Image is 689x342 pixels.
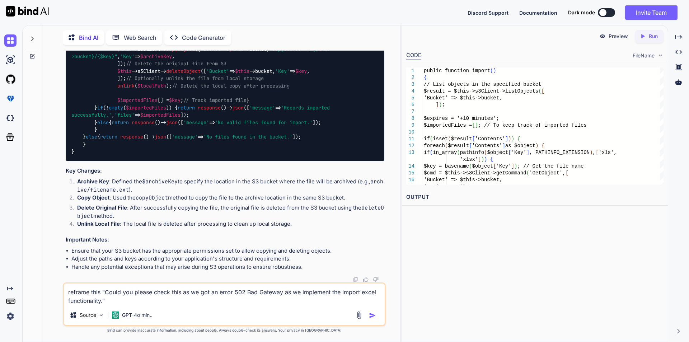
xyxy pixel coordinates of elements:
span: " / " [71,46,333,60]
span: 'Key' [511,150,526,155]
span: { [490,156,493,162]
span: return [112,119,129,126]
h3: Important Notes: [66,236,384,244]
span: $key = basename [424,163,469,169]
img: attachment [355,311,363,319]
span: { [517,136,520,142]
span: 'Contents' [475,136,505,142]
span: ( [430,136,432,142]
span: ] [505,136,508,142]
span: 'Key' => $key, [424,184,475,189]
span: return [178,104,195,111]
span: response [132,119,155,126]
div: 8 [406,115,414,122]
strong: Copy Object [77,194,110,201]
img: darkCloudIdeIcon [4,112,17,124]
h2: OUTPUT [402,189,668,206]
span: ) [514,163,517,169]
li: : Defined the to specify the location in the S3 bucket where the file will be archived (e.g., ). [71,178,384,194]
button: Documentation [519,9,557,17]
img: ai-studio [4,54,17,66]
span: ( [538,88,541,94]
img: Pick Models [98,312,104,318]
span: 'Bucket' => $this->bucket, [424,95,502,101]
span: {$key} [97,53,114,60]
span: ( [430,150,432,155]
img: premium [4,93,17,105]
strong: Delete Original File [77,204,127,211]
div: 2 [406,74,414,81]
div: 5 [406,95,414,102]
div: 12 [406,142,414,149]
img: preview [599,33,606,39]
p: Bind AI [79,33,98,42]
p: GPT-4o min.. [122,311,153,319]
img: copy [353,277,358,282]
span: { [424,75,427,80]
span: else [86,134,97,140]
p: Run [649,33,658,40]
div: 10 [406,129,414,136]
span: if [424,150,430,155]
span: 'Bucket' => $this->bucket, [424,177,502,183]
span: copyObject [166,46,195,52]
span: in_array [433,150,457,155]
span: $key [295,68,307,74]
span: $this [117,68,132,74]
span: empty [109,104,123,111]
li: : After successfully copying the file, the original file is deleted from the S3 bucket using the ... [71,204,384,220]
span: [ [508,150,511,155]
span: [ [566,170,568,176]
span: 'Bucket' [206,68,229,74]
p: Bind can provide inaccurate information, including about people. Always double-check its answers.... [63,328,386,333]
span: ) [481,156,484,162]
span: Documentation [519,10,557,16]
span: $result [451,136,472,142]
span: , [592,150,595,155]
button: Discord Support [468,9,508,17]
code: deleteObject [77,204,384,220]
span: deleteObject [166,68,201,74]
span: unlink [117,83,135,89]
code: copyObject [136,194,168,201]
span: ; [442,102,445,108]
span: $object [472,163,493,169]
span: as $object [505,143,535,149]
span: 'Key' [275,68,290,74]
span: { [541,143,544,149]
div: 1 [406,67,414,74]
span: $this [229,46,244,52]
span: 'CopySource' [269,46,304,52]
span: , PATHINFO_EXTENSION [529,150,590,155]
img: chevron down [657,52,664,58]
span: [ [596,150,599,155]
span: 'message' [172,134,198,140]
img: settings [4,310,17,322]
span: $expires = '+10 minutes'; [424,116,499,121]
code: $archiveKey [142,178,178,185]
img: Bind AI [6,6,49,17]
div: 16 [406,177,414,183]
span: ] [478,156,481,162]
img: githubLight [4,73,17,85]
span: response [198,104,221,111]
span: $importedFiles [117,97,158,104]
span: ( [490,68,493,74]
span: $this [117,46,132,52]
span: 'message' [249,104,275,111]
span: FileName [633,52,655,59]
strong: Unlink Local File [77,220,120,227]
img: icon [369,312,376,319]
span: ; // Get the file name [517,163,583,169]
span: ) [439,102,442,108]
span: ] [436,102,439,108]
span: $this [235,68,249,74]
span: $archiveKey [140,53,172,60]
span: 'No files found in the bucket.' [203,134,292,140]
span: 'Key' [120,53,135,60]
span: 'message' [183,119,209,126]
span: {$this->bucket} [71,46,333,60]
div: 7 [406,108,414,115]
span: $importedFiles [140,112,181,118]
span: 'GetObject', [529,170,566,176]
